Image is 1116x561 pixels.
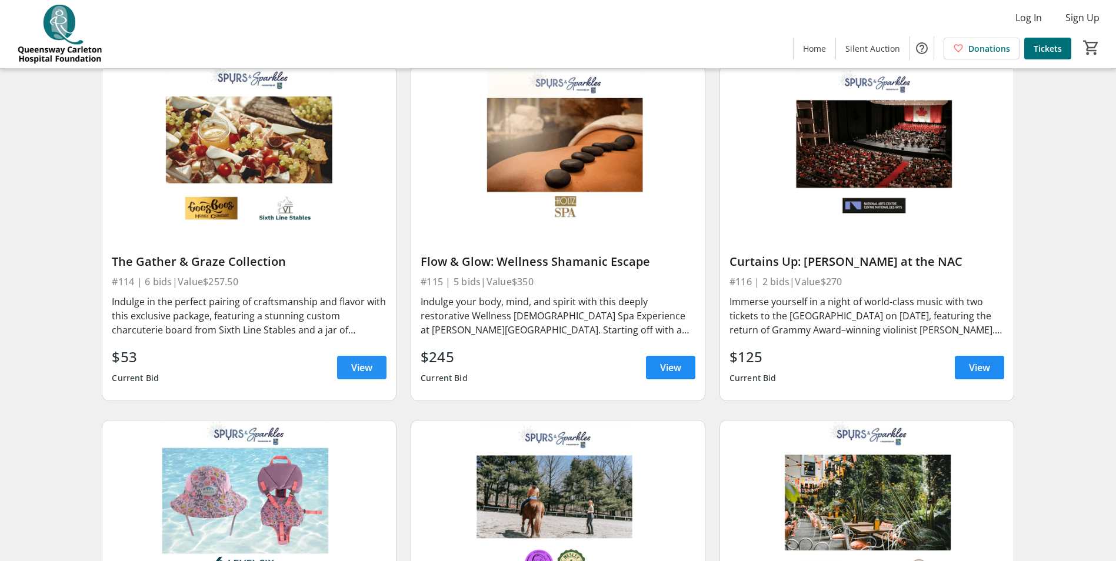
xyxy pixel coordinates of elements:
[7,5,112,64] img: QCH Foundation's Logo
[968,42,1010,55] span: Donations
[646,356,695,379] a: View
[112,295,387,337] div: Indulge in the perfect pairing of craftsmanship and flavor with this exclusive package, featuring...
[1015,11,1042,25] span: Log In
[660,360,681,375] span: View
[729,255,1004,269] div: Curtains Up: [PERSON_NAME] at the NAC
[112,273,387,290] div: #114 | 6 bids | Value $257.50
[836,38,910,59] a: Silent Auction
[1024,38,1071,59] a: Tickets
[102,65,396,230] img: The Gather & Graze Collection
[1006,8,1051,27] button: Log In
[729,346,777,368] div: $125
[351,360,372,375] span: View
[720,65,1014,230] img: Curtains Up: Hahn at the NAC
[729,368,777,389] div: Current Bid
[1065,11,1100,25] span: Sign Up
[969,360,990,375] span: View
[955,356,1004,379] a: View
[1081,37,1102,58] button: Cart
[112,255,387,269] div: The Gather & Graze Collection
[411,65,705,230] img: Flow & Glow: Wellness Shamanic Escape
[112,368,159,389] div: Current Bid
[421,368,468,389] div: Current Bid
[845,42,900,55] span: Silent Auction
[944,38,1020,59] a: Donations
[1056,8,1109,27] button: Sign Up
[421,295,695,337] div: Indulge your body, mind, and spirit with this deeply restorative Wellness [DEMOGRAPHIC_DATA] Spa ...
[112,346,159,368] div: $53
[421,273,695,290] div: #115 | 5 bids | Value $350
[803,42,826,55] span: Home
[421,346,468,368] div: $245
[1034,42,1062,55] span: Tickets
[910,36,934,60] button: Help
[794,38,835,59] a: Home
[729,295,1004,337] div: Immerse yourself in a night of world-class music with two tickets to the [GEOGRAPHIC_DATA] on [DA...
[337,356,387,379] a: View
[421,255,695,269] div: Flow & Glow: Wellness Shamanic Escape
[729,273,1004,290] div: #116 | 2 bids | Value $270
